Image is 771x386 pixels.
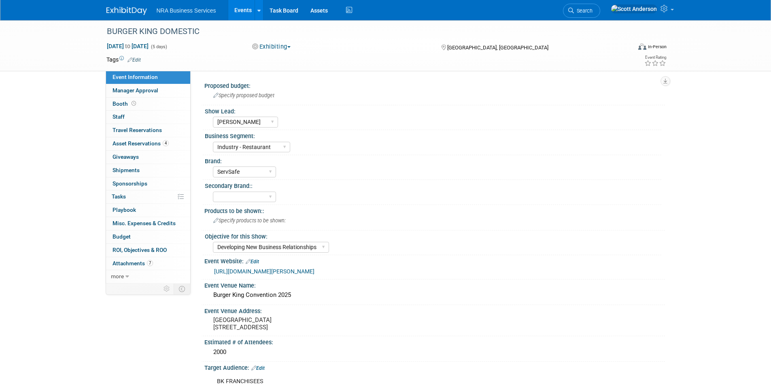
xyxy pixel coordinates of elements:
div: Business Segment: [205,130,661,140]
a: [URL][DOMAIN_NAME][PERSON_NAME] [214,268,314,275]
span: Shipments [113,167,140,173]
a: Shipments [106,164,190,177]
a: Edit [251,365,265,371]
span: Misc. Expenses & Credits [113,220,176,226]
a: Budget [106,230,190,243]
a: Staff [106,111,190,124]
a: Event Information [106,71,190,84]
span: [DATE] [DATE] [106,43,149,50]
span: Specify proposed budget [213,92,274,98]
a: Asset Reservations4 [106,137,190,150]
span: Giveaways [113,154,139,160]
a: Travel Reservations [106,124,190,137]
a: Sponsorships [106,177,190,190]
a: Search [563,4,600,18]
div: 2000 [210,346,659,358]
span: Budget [113,233,131,240]
div: Event Venue Name: [204,279,665,290]
div: Event Format [584,42,667,54]
img: Scott Anderson [611,4,657,13]
div: Estimated # of Attendees: [204,336,665,346]
span: Staff [113,113,125,120]
div: Show Lead: [205,105,661,115]
span: Specify products to be shown: [213,218,286,224]
span: 7 [147,260,153,266]
button: Exhibiting [249,43,294,51]
div: Proposed budget: [204,80,665,90]
div: Target Audience: [204,362,665,372]
a: Manager Approval [106,84,190,97]
img: Format-Inperson.png [638,43,646,50]
a: Playbook [106,204,190,217]
div: In-Person [648,44,667,50]
a: Booth [106,98,190,111]
span: Booth [113,100,138,107]
pre: [GEOGRAPHIC_DATA] [STREET_ADDRESS] [213,316,387,331]
a: ROI, Objectives & ROO [106,244,190,257]
a: Giveaways [106,151,190,164]
span: to [124,43,132,49]
td: Personalize Event Tab Strip [160,284,174,294]
span: NRA Business Services [157,7,216,14]
div: Event Website: [204,255,665,266]
div: Burger King Convention 2025 [210,289,659,301]
td: Toggle Event Tabs [174,284,190,294]
div: Brand: [205,155,661,165]
span: Booth not reserved yet [130,100,138,107]
span: ROI, Objectives & ROO [113,247,167,253]
span: 4 [163,140,169,146]
div: Secondary Brand:: [205,180,661,190]
span: Search [574,8,593,14]
a: Edit [246,259,259,264]
span: more [111,273,124,279]
div: BURGER KING DOMESTIC [104,24,619,39]
div: Products to be shown:: [204,205,665,215]
img: ExhibitDay [106,7,147,15]
td: Tags [106,55,141,64]
a: Misc. Expenses & Credits [106,217,190,230]
div: Event Rating [644,55,666,60]
a: Tasks [106,190,190,203]
a: Attachments7 [106,257,190,270]
span: Travel Reservations [113,127,162,133]
span: Sponsorships [113,180,147,187]
span: Attachments [113,260,153,267]
span: Asset Reservations [113,140,169,147]
span: Tasks [112,193,126,200]
span: (5 days) [150,44,167,49]
div: Event Venue Address: [204,305,665,315]
a: Edit [127,57,141,63]
a: more [106,270,190,283]
span: [GEOGRAPHIC_DATA], [GEOGRAPHIC_DATA] [447,45,548,51]
span: Event Information [113,74,158,80]
span: Playbook [113,207,136,213]
div: Objective for this Show: [205,230,661,241]
span: Manager Approval [113,87,158,94]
